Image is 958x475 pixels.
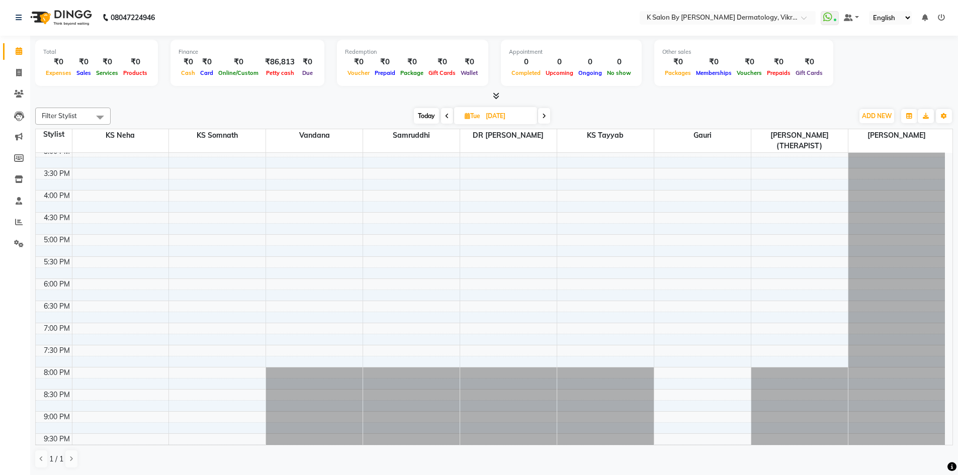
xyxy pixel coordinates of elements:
button: ADD NEW [859,109,894,123]
div: 4:00 PM [42,191,72,201]
div: ₹0 [121,56,150,68]
span: Online/Custom [216,69,261,76]
div: 0 [604,56,634,68]
div: 6:00 PM [42,279,72,290]
span: Ongoing [576,69,604,76]
div: ₹0 [198,56,216,68]
div: Redemption [345,48,480,56]
div: ₹0 [345,56,372,68]
div: 9:00 PM [42,412,72,422]
span: 1 / 1 [49,454,63,464]
span: [PERSON_NAME] [848,129,945,142]
div: Total [43,48,150,56]
div: 5:00 PM [42,235,72,245]
b: 08047224946 [111,4,155,32]
span: Completed [509,69,543,76]
div: ₹0 [734,56,764,68]
span: KS Tayyab [557,129,654,142]
span: No show [604,69,634,76]
span: Gauri [654,129,751,142]
span: ADD NEW [862,112,892,120]
span: Products [121,69,150,76]
div: ₹0 [398,56,426,68]
span: Sales [74,69,94,76]
span: Upcoming [543,69,576,76]
span: KS Neha [72,129,169,142]
div: ₹0 [426,56,458,68]
span: Filter Stylist [42,112,77,120]
span: Samruddhi [363,129,460,142]
span: Vouchers [734,69,764,76]
div: ₹0 [94,56,121,68]
div: 0 [509,56,543,68]
span: Due [300,69,315,76]
div: 5:30 PM [42,257,72,267]
img: logo [26,4,95,32]
span: Expenses [43,69,74,76]
div: 7:30 PM [42,345,72,356]
span: Vandana [266,129,363,142]
span: Services [94,69,121,76]
span: Tue [462,112,483,120]
div: 3:30 PM [42,168,72,179]
div: 0 [543,56,576,68]
div: ₹0 [299,56,316,68]
div: 0 [576,56,604,68]
span: Prepaids [764,69,793,76]
div: 7:00 PM [42,323,72,334]
div: 8:00 PM [42,367,72,378]
div: Appointment [509,48,634,56]
div: ₹0 [764,56,793,68]
span: Card [198,69,216,76]
div: ₹0 [216,56,261,68]
input: 2025-10-07 [483,109,533,124]
span: DR [PERSON_NAME] [460,129,557,142]
span: Cash [179,69,198,76]
span: Wallet [458,69,480,76]
div: 4:30 PM [42,213,72,223]
span: KS Somnath [169,129,266,142]
div: Finance [179,48,316,56]
div: ₹0 [179,56,198,68]
div: 6:30 PM [42,301,72,312]
div: ₹0 [372,56,398,68]
div: ₹0 [43,56,74,68]
span: [PERSON_NAME](THERAPIST) [751,129,848,152]
div: ₹86,813 [261,56,299,68]
div: ₹0 [458,56,480,68]
div: ₹0 [74,56,94,68]
span: Memberships [693,69,734,76]
span: Packages [662,69,693,76]
div: ₹0 [693,56,734,68]
span: Gift Cards [793,69,825,76]
span: Prepaid [372,69,398,76]
div: Stylist [36,129,72,140]
span: Gift Cards [426,69,458,76]
div: ₹0 [793,56,825,68]
div: ₹0 [662,56,693,68]
div: 9:30 PM [42,434,72,444]
span: Today [414,108,439,124]
div: 8:30 PM [42,390,72,400]
span: Voucher [345,69,372,76]
div: Other sales [662,48,825,56]
span: Package [398,69,426,76]
span: Petty cash [264,69,297,76]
